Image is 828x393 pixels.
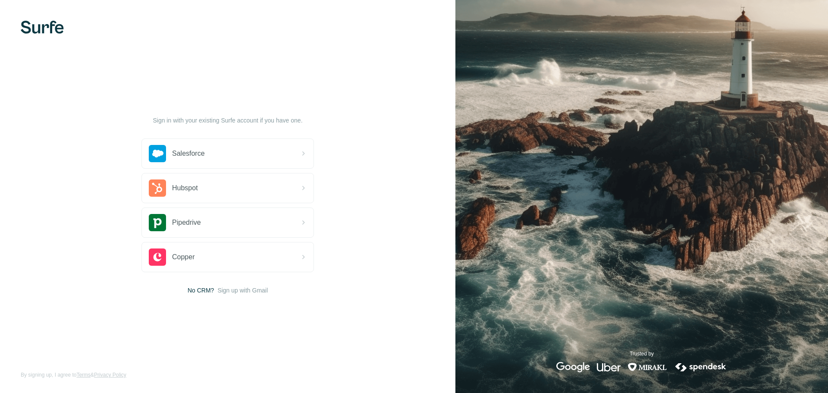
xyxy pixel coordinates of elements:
span: Salesforce [172,148,205,159]
span: Hubspot [172,183,198,193]
img: mirakl's logo [627,362,667,372]
button: Sign up with Gmail [217,286,268,295]
img: copper's logo [149,248,166,266]
img: google's logo [556,362,590,372]
span: Copper [172,252,194,262]
img: pipedrive's logo [149,214,166,231]
img: hubspot's logo [149,179,166,197]
img: uber's logo [597,362,621,372]
span: No CRM? [188,286,214,295]
span: By signing up, I agree to & [21,371,126,379]
p: Trusted by [630,350,654,358]
img: salesforce's logo [149,145,166,162]
p: Sign in with your existing Surfe account if you have one. [153,116,302,125]
a: Terms [76,372,91,378]
h1: Let’s get started! [141,99,314,113]
span: Pipedrive [172,217,201,228]
img: spendesk's logo [674,362,728,372]
img: Surfe's logo [21,21,64,34]
a: Privacy Policy [94,372,126,378]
